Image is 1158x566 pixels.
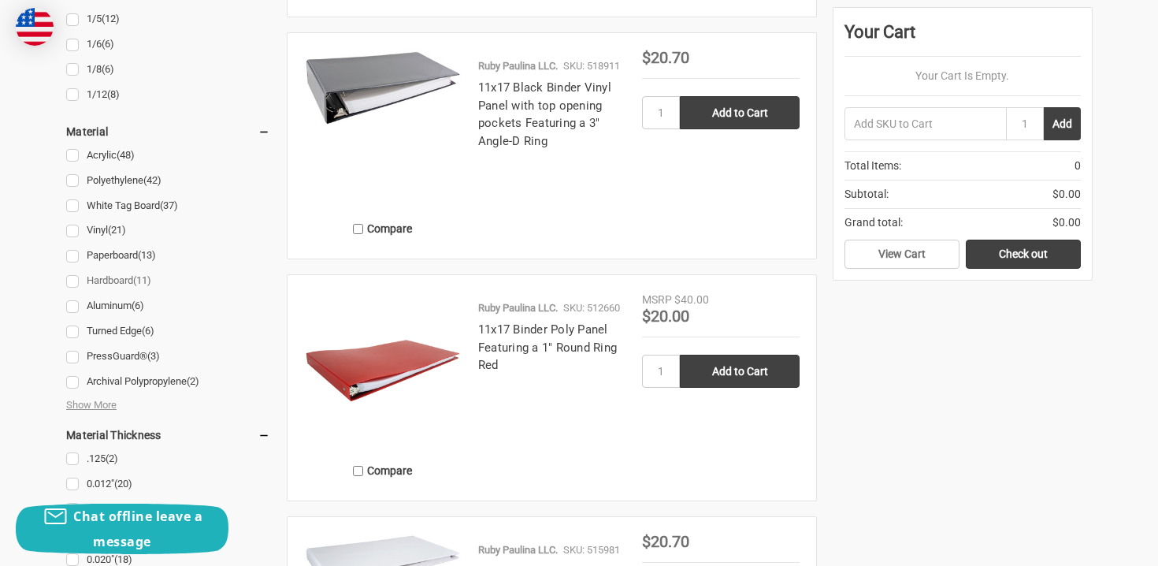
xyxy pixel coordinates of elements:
[966,240,1081,270] a: Check out
[478,80,611,148] a: 11x17 Black Binder Vinyl Panel with top opening pockets Featuring a 3" Angle-D Ring
[304,216,462,242] label: Compare
[138,249,156,261] span: (13)
[642,532,689,551] span: $20.70
[132,300,144,311] span: (6)
[1074,158,1081,174] span: 0
[563,300,620,316] p: SKU: 512660
[478,300,558,316] p: Ruby Paulina LLC.
[642,292,672,308] div: MSRP
[353,466,363,476] input: Compare
[844,158,901,174] span: Total Items:
[16,504,228,554] button: Chat offline leave a message
[304,50,462,207] a: 11x17 Black Binder Vinyl Panel with top opening pockets Featuring a 3" Angle-D Ring
[66,321,270,342] a: Turned Edge
[642,48,689,67] span: $20.70
[102,38,114,50] span: (6)
[16,8,54,46] img: duty and tax information for United States
[478,542,558,558] p: Ruby Paulina LLC.
[160,199,178,211] span: (37)
[844,214,903,231] span: Grand total:
[304,50,462,127] img: 11x17 Black Binder Vinyl Panel with top opening pockets Featuring a 3" Angle-D Ring
[674,293,709,306] span: $40.00
[66,474,270,495] a: 0.012"
[114,478,132,490] span: (20)
[844,19,1081,57] div: Your Cart
[73,508,202,550] span: Chat offline leave a message
[108,224,126,236] span: (21)
[66,170,270,192] a: Polyethylene
[66,296,270,317] a: Aluminum
[1044,107,1081,140] button: Add
[304,292,462,449] img: 11x17 Binder Poly Panel Featuring a 1" Round Ring Red
[102,13,120,24] span: (12)
[107,88,120,100] span: (8)
[66,145,270,166] a: Acrylic
[66,270,270,292] a: Hardboard
[66,426,270,445] h5: Material Thickness
[642,307,689,326] span: $20.00
[66,195,270,217] a: White Tag Board
[143,174,161,186] span: (42)
[478,322,617,372] a: 11x17 Binder Poly Panel Featuring a 1" Round Ring Red
[680,355,800,388] input: Add to Cart
[66,371,270,393] a: Archival Polypropylene
[66,499,270,520] a: 0.015"
[844,240,959,270] a: View Cart
[66,449,270,470] a: .125
[133,274,151,286] span: (11)
[844,186,889,203] span: Subtotal:
[102,63,114,75] span: (6)
[680,96,800,129] input: Add to Cart
[106,452,118,464] span: (2)
[1052,186,1081,203] span: $0.00
[563,542,620,558] p: SKU: 515981
[563,58,620,74] p: SKU: 518911
[66,122,270,141] h5: Material
[147,350,160,362] span: (3)
[844,68,1081,84] p: Your Cart Is Empty.
[304,458,462,484] label: Compare
[66,84,270,106] a: 1/12
[66,245,270,266] a: Paperboard
[187,375,199,387] span: (2)
[117,149,135,161] span: (48)
[66,346,270,367] a: PressGuard®
[844,107,1006,140] input: Add SKU to Cart
[66,34,270,55] a: 1/6
[114,553,132,565] span: (18)
[1052,214,1081,231] span: $0.00
[66,220,270,241] a: Vinyl
[478,58,558,74] p: Ruby Paulina LLC.
[66,9,270,30] a: 1/5
[353,224,363,234] input: Compare
[142,325,154,337] span: (6)
[66,59,270,80] a: 1/8
[66,397,117,413] span: Show More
